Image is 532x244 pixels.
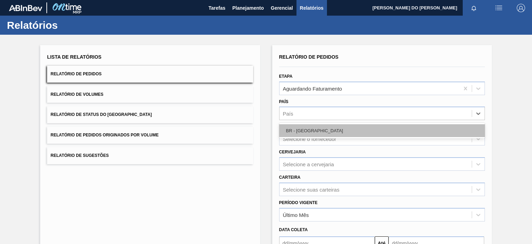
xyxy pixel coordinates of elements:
span: Gerencial [271,4,293,12]
h1: Relatórios [7,21,130,29]
span: Relatório de Pedidos [279,54,339,60]
label: Período Vigente [279,200,318,205]
div: BR - [GEOGRAPHIC_DATA] [279,124,485,137]
label: País [279,99,289,104]
span: Relatório de Sugestões [51,153,109,158]
div: Selecione a cervejaria [283,161,334,167]
label: Cervejaria [279,150,306,154]
img: TNhmsLtSVTkK8tSr43FrP2fwEKptu5GPRR3wAAAABJRU5ErkJggg== [9,5,42,11]
div: Selecione suas carteiras [283,186,339,192]
label: Etapa [279,74,293,79]
label: Carteira [279,175,301,180]
span: Relatório de Volumes [51,92,103,97]
div: Aguardando Faturamento [283,85,342,91]
span: Relatório de Pedidos [51,71,101,76]
button: Relatório de Pedidos [47,66,253,83]
span: Relatórios [300,4,323,12]
img: Logout [517,4,525,12]
span: Relatório de Pedidos Originados por Volume [51,133,159,137]
img: userActions [495,4,503,12]
button: Relatório de Pedidos Originados por Volume [47,127,253,144]
span: Data coleta [279,227,308,232]
div: Selecione o fornecedor [283,136,336,142]
span: Lista de Relatórios [47,54,101,60]
span: Planejamento [232,4,264,12]
button: Relatório de Status do [GEOGRAPHIC_DATA] [47,106,253,123]
span: Tarefas [209,4,225,12]
button: Notificações [463,3,485,13]
span: Relatório de Status do [GEOGRAPHIC_DATA] [51,112,152,117]
button: Relatório de Volumes [47,86,253,103]
button: Relatório de Sugestões [47,147,253,164]
div: País [283,111,293,117]
div: Último Mês [283,212,309,218]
